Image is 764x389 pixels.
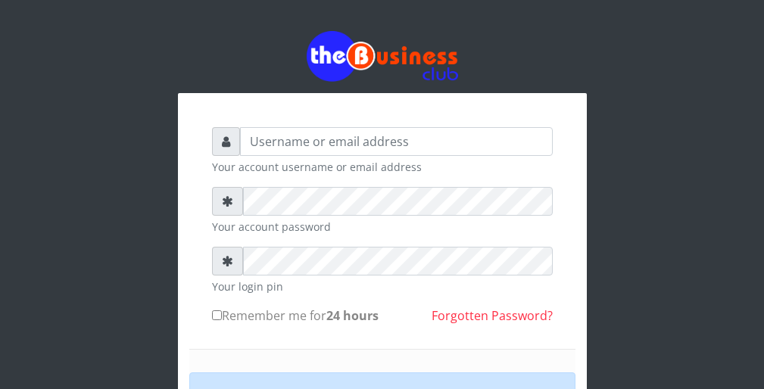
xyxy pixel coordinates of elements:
[212,307,379,325] label: Remember me for
[212,310,222,320] input: Remember me for24 hours
[212,219,553,235] small: Your account password
[432,307,553,324] a: Forgotten Password?
[240,127,553,156] input: Username or email address
[326,307,379,324] b: 24 hours
[212,279,553,294] small: Your login pin
[212,159,553,175] small: Your account username or email address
